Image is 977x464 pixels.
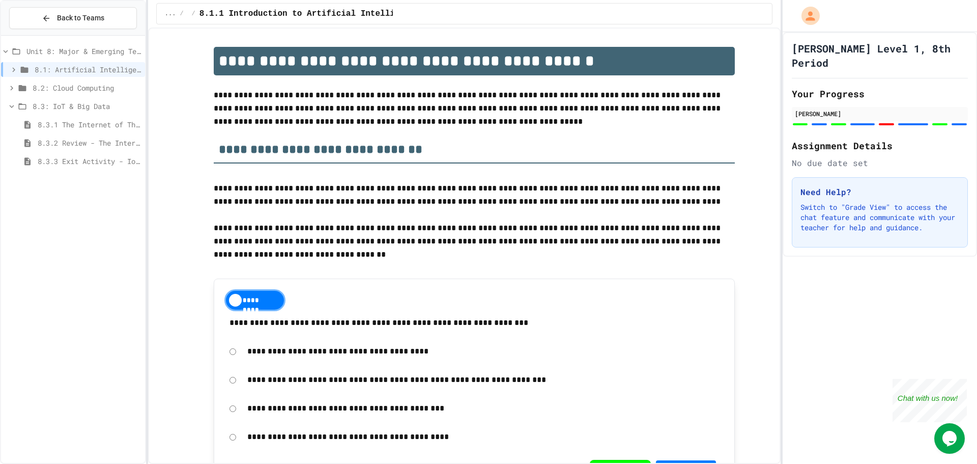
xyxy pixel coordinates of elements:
div: My Account [791,4,822,28]
iframe: chat widget [893,379,967,422]
span: 8.1.1 Introduction to Artificial Intelligence [199,8,419,20]
span: 8.3.3 Exit Activity - IoT Data Detective Challenge [38,156,141,167]
span: 8.3.2 Review - The Internet of Things and Big Data [38,138,141,148]
p: Switch to "Grade View" to access the chat feature and communicate with your teacher for help and ... [800,202,959,233]
h1: [PERSON_NAME] Level 1, 8th Period [792,41,968,70]
span: / [180,10,183,18]
span: 8.3.1 The Internet of Things and Big Data: Our Connected Digital World [38,119,141,130]
span: / [192,10,195,18]
iframe: chat widget [934,423,967,454]
h2: Your Progress [792,87,968,101]
span: 8.2: Cloud Computing [33,83,141,93]
span: 8.1: Artificial Intelligence Basics [35,64,141,75]
div: [PERSON_NAME] [795,109,965,118]
div: No due date set [792,157,968,169]
span: Back to Teams [57,13,104,23]
span: 8.3: IoT & Big Data [33,101,141,112]
h3: Need Help? [800,186,959,198]
button: Back to Teams [9,7,137,29]
span: Unit 8: Major & Emerging Technologies [26,46,141,57]
h2: Assignment Details [792,139,968,153]
span: ... [165,10,176,18]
